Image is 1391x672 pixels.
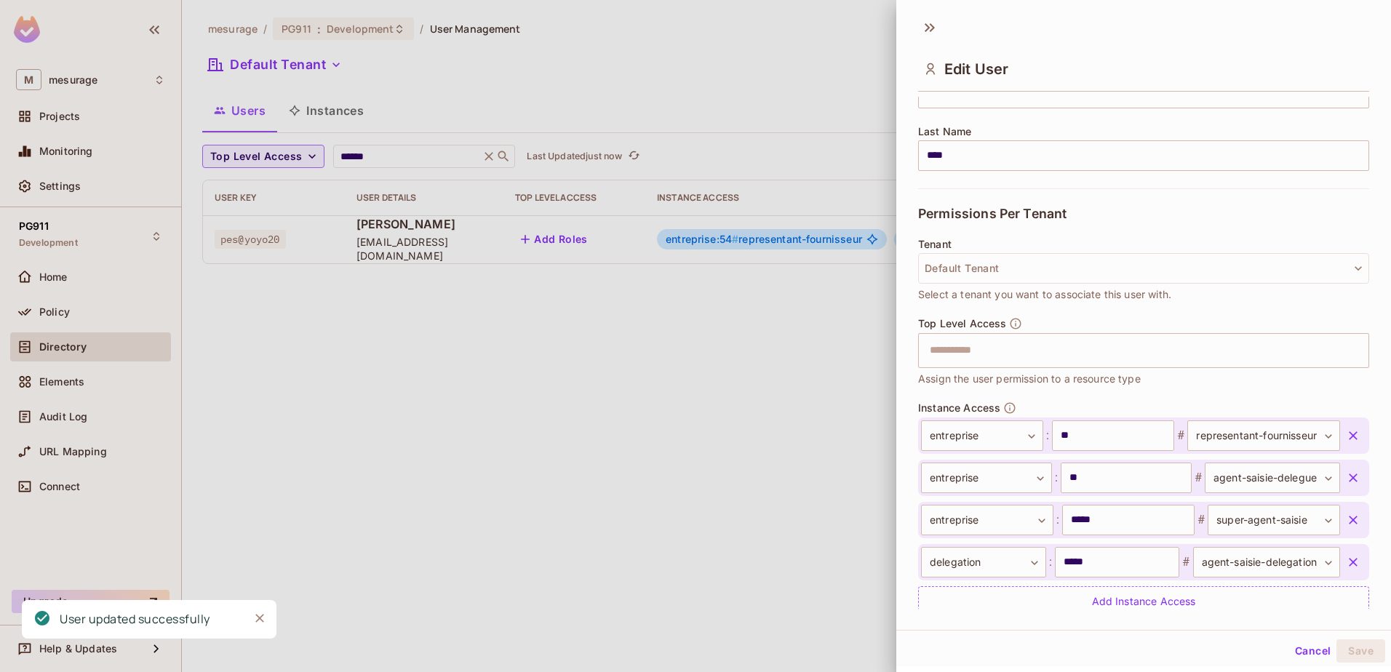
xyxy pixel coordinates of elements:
span: # [1195,511,1208,529]
span: Tenant [918,239,952,250]
button: Close [249,607,271,629]
span: Last Name [918,126,971,137]
button: Default Tenant [918,253,1369,284]
span: : [1052,469,1061,487]
div: agent-saisie-delegue [1205,463,1340,493]
div: entreprise [921,505,1053,535]
span: : [1043,427,1052,444]
div: representant-fournisseur [1187,420,1340,451]
div: super-agent-saisie [1208,505,1340,535]
span: : [1046,553,1055,571]
span: # [1179,553,1192,571]
button: Save [1336,639,1385,663]
div: entreprise [921,420,1043,451]
div: delegation [921,547,1046,577]
span: Instance Access [918,402,1000,414]
span: # [1192,469,1205,487]
span: Assign the user permission to a resource type [918,371,1141,387]
span: Edit User [944,60,1008,78]
div: Add Instance Access [918,586,1369,617]
span: # [1174,427,1187,444]
div: User updated successfully [60,610,210,628]
button: Open [1361,348,1364,351]
span: : [1053,511,1062,529]
div: agent-saisie-delegation [1193,547,1340,577]
span: Permissions Per Tenant [918,207,1067,221]
button: Cancel [1289,639,1336,663]
span: Select a tenant you want to associate this user with. [918,287,1171,303]
div: entreprise [921,463,1052,493]
span: Top Level Access [918,318,1006,329]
